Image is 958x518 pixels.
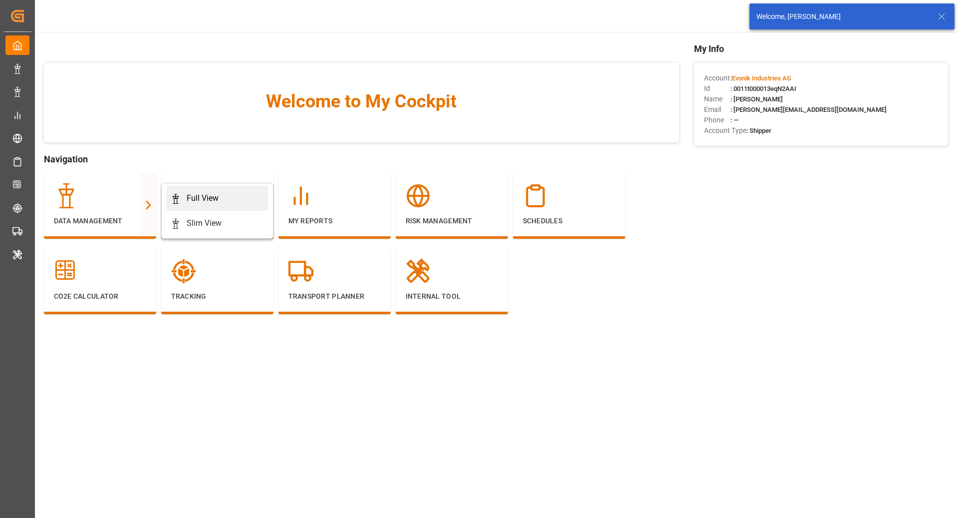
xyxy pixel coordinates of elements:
span: Welcome to My Cockpit [64,88,659,115]
span: Id [704,83,730,94]
span: : [730,74,791,82]
p: Data Management [54,216,146,226]
span: : [PERSON_NAME][EMAIL_ADDRESS][DOMAIN_NAME] [730,106,887,113]
span: Email [704,104,730,115]
div: Slim View [187,217,222,229]
div: Full View [187,192,219,204]
a: Slim View [167,211,268,236]
span: : [PERSON_NAME] [730,95,783,103]
span: Phone [704,115,730,125]
p: Tracking [171,291,263,302]
span: Name [704,94,730,104]
p: CO2e Calculator [54,291,146,302]
span: Evonik Industries AG [732,74,791,82]
p: My Reports [288,216,381,226]
span: Navigation [44,152,679,166]
span: : — [730,116,738,124]
span: : Shipper [746,127,771,134]
span: Account [704,73,730,83]
p: Schedules [523,216,615,226]
p: Transport Planner [288,291,381,302]
span: Account Type [704,125,746,136]
div: Welcome, [PERSON_NAME] [756,11,928,22]
p: Internal Tool [406,291,498,302]
a: Full View [167,186,268,211]
span: : 0011t000013eqN2AAI [730,85,796,92]
p: Risk Management [406,216,498,226]
span: My Info [694,42,948,55]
